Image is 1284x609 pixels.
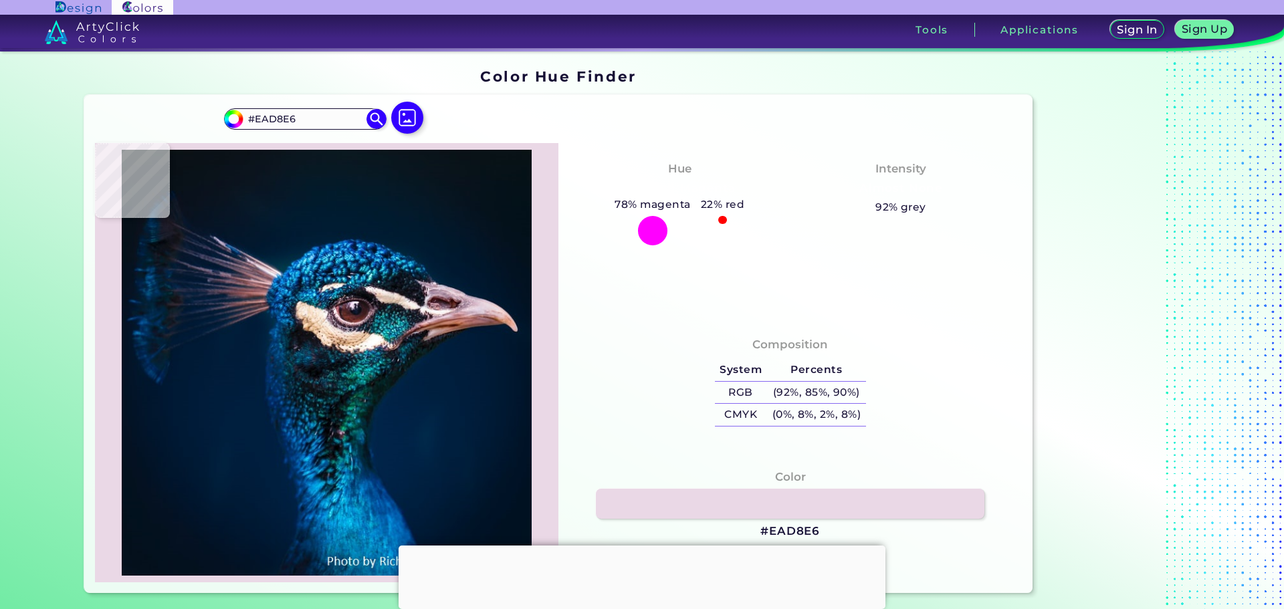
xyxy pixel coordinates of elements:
[1119,25,1156,35] h5: Sign In
[1000,25,1079,35] h3: Applications
[767,359,866,381] h5: Percents
[399,545,885,606] iframe: Advertisement
[695,196,750,213] h5: 22% red
[775,467,806,487] h4: Color
[366,109,387,129] img: icon search
[752,335,828,354] h4: Composition
[102,150,552,576] img: img_pavlin.jpg
[243,110,367,128] input: type color..
[619,180,741,197] h3: Reddish Magenta
[767,404,866,426] h5: (0%, 8%, 2%, 8%)
[767,382,866,404] h5: (92%, 85%, 90%)
[1038,64,1205,598] iframe: Advertisement
[1178,21,1230,38] a: Sign Up
[480,66,636,86] h1: Color Hue Finder
[875,159,926,178] h4: Intensity
[56,1,100,14] img: ArtyClick Design logo
[916,25,948,35] h3: Tools
[391,102,423,134] img: icon picture
[610,196,696,213] h5: 78% magenta
[668,159,691,178] h4: Hue
[875,199,926,216] h5: 92% grey
[1184,24,1225,34] h5: Sign Up
[1112,21,1162,38] a: Sign In
[715,359,767,381] h5: System
[715,404,767,426] h5: CMYK
[760,523,820,539] h3: #EAD8E6
[854,180,948,197] h3: Almost None
[45,20,139,44] img: logo_artyclick_colors_white.svg
[715,382,767,404] h5: RGB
